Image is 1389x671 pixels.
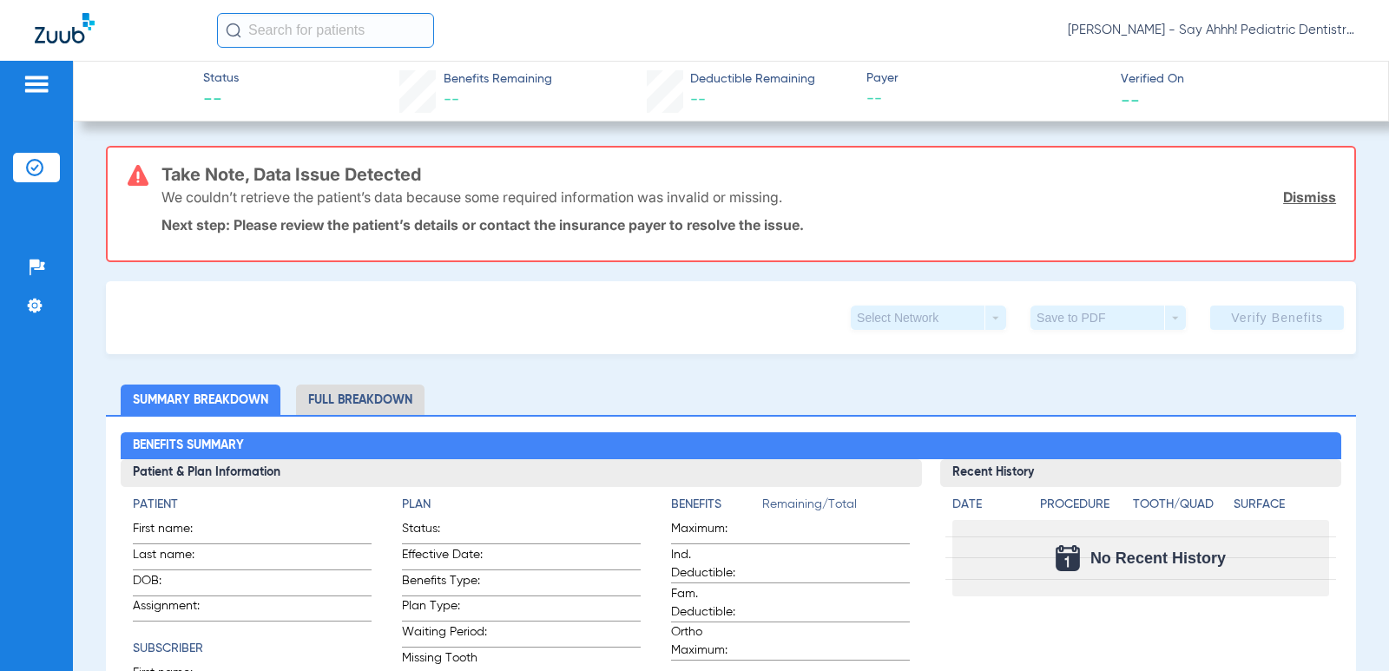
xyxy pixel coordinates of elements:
h3: Take Note, Data Issue Detected [161,166,1336,183]
h3: Recent History [940,459,1340,487]
span: Ortho Maximum: [671,623,756,660]
a: Dismiss [1283,188,1336,206]
h4: Date [952,496,1025,514]
li: Full Breakdown [296,385,425,415]
span: Remaining/Total [762,496,910,520]
span: -- [1121,90,1140,109]
span: Assignment: [133,597,218,621]
span: Verified On [1121,70,1360,89]
span: First name: [133,520,218,543]
span: -- [690,92,706,108]
img: Zuub Logo [35,13,95,43]
span: [PERSON_NAME] - Say Ahhh! Pediatric Dentistry [1068,22,1354,39]
img: Calendar [1056,545,1080,571]
span: Waiting Period: [402,623,487,647]
app-breakdown-title: Procedure [1040,496,1126,520]
li: Summary Breakdown [121,385,280,415]
app-breakdown-title: Date [952,496,1025,520]
span: Fam. Deductible: [671,585,756,622]
app-breakdown-title: Surface [1234,496,1328,520]
h2: Benefits Summary [121,432,1340,460]
span: Status: [402,520,487,543]
h4: Patient [133,496,372,514]
h4: Benefits [671,496,762,514]
span: Payer [866,69,1106,88]
img: error-icon [128,165,148,186]
h3: Patient & Plan Information [121,459,922,487]
img: Search Icon [226,23,241,38]
span: Deductible Remaining [690,70,815,89]
app-breakdown-title: Tooth/Quad [1133,496,1228,520]
span: Status [203,69,239,88]
span: Benefits Remaining [444,70,552,89]
h4: Plan [402,496,641,514]
img: hamburger-icon [23,74,50,95]
span: DOB: [133,572,218,595]
input: Search for patients [217,13,434,48]
span: Effective Date: [402,546,487,569]
span: No Recent History [1090,549,1226,567]
p: Next step: Please review the patient’s details or contact the insurance payer to resolve the issue. [161,216,1336,234]
h4: Procedure [1040,496,1126,514]
h4: Surface [1234,496,1328,514]
span: Benefits Type: [402,572,487,595]
span: -- [866,89,1106,110]
span: Maximum: [671,520,756,543]
span: -- [444,92,459,108]
span: Ind. Deductible: [671,546,756,582]
app-breakdown-title: Benefits [671,496,762,520]
h4: Subscriber [133,640,372,658]
span: Last name: [133,546,218,569]
h4: Tooth/Quad [1133,496,1228,514]
span: -- [203,89,239,113]
p: We couldn’t retrieve the patient’s data because some required information was invalid or missing. [161,188,782,206]
span: Plan Type: [402,597,487,621]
